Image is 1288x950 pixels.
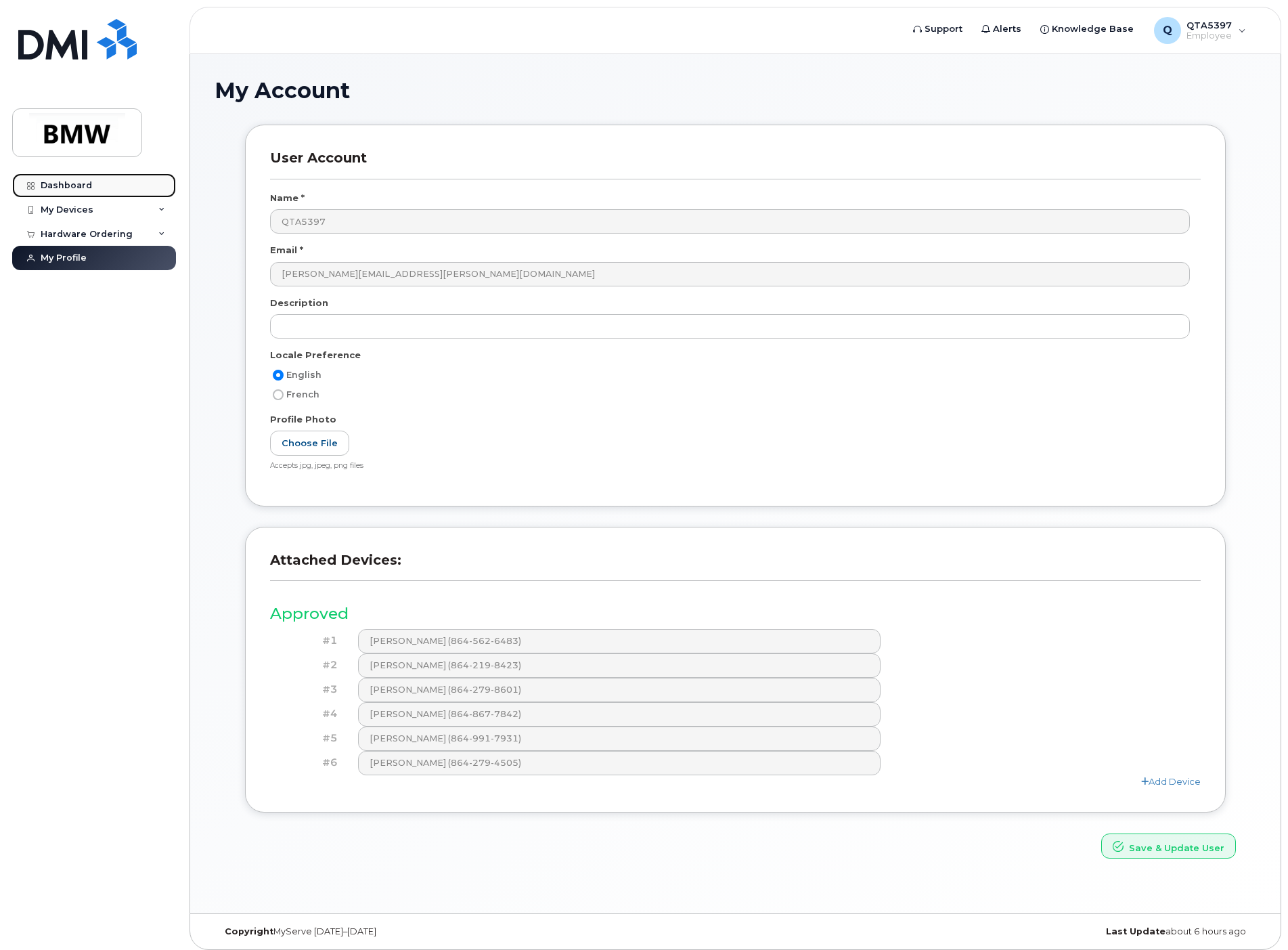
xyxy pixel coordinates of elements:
[273,370,284,381] input: English
[215,79,1256,102] h1: My Account
[270,192,305,204] label: Name *
[270,552,1201,581] h3: Attached Devices:
[273,389,284,400] input: French
[1141,776,1201,787] a: Add Device
[286,389,319,400] span: French
[225,926,273,936] strong: Copyright
[280,660,338,671] h4: #2
[270,150,1201,179] h3: User Account
[270,461,1190,471] div: Accepts jpg, jpeg, png files
[270,244,303,257] label: Email *
[280,635,338,647] h4: #1
[270,605,1201,622] h3: Approved
[280,708,338,720] h4: #4
[270,431,349,456] label: Choose File
[270,297,328,309] label: Description
[215,926,562,937] div: MyServe [DATE]–[DATE]
[270,349,361,362] label: Locale Preference
[280,684,338,695] h4: #3
[1101,834,1236,859] button: Save & Update User
[1229,891,1278,940] iframe: Messenger Launcher
[909,926,1256,937] div: about 6 hours ago
[280,757,338,769] h4: #6
[1106,926,1165,936] strong: Last Update
[280,733,338,744] h4: #5
[270,413,336,426] label: Profile Photo
[286,370,321,380] span: English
